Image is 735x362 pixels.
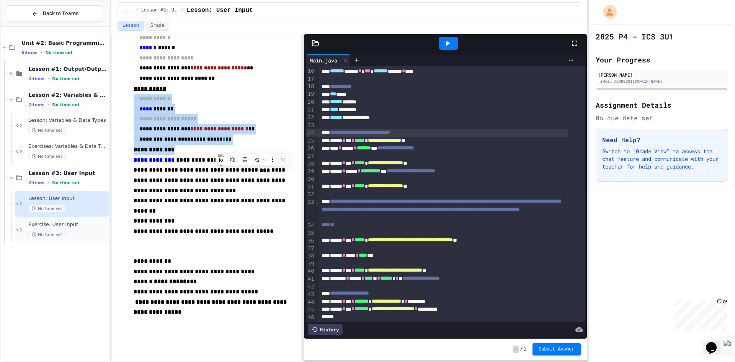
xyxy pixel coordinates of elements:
[52,102,80,107] span: No time set
[7,5,103,22] button: Back to Teams
[306,122,315,129] div: 23
[306,98,315,106] div: 20
[306,291,315,298] div: 43
[306,114,315,121] div: 22
[306,175,315,183] div: 30
[28,231,66,238] span: No time set
[21,39,108,46] span: Unit #2: Basic Programming Concepts
[306,229,315,237] div: 35
[306,67,315,75] div: 16
[306,245,315,252] div: 37
[28,153,66,160] span: No time set
[596,31,674,42] h1: 2025 P4 - ICS 3U1
[306,168,315,175] div: 29
[524,346,526,352] span: 1
[28,180,44,185] span: 2 items
[520,346,523,352] span: /
[187,6,253,15] span: Lesson: User Input
[28,127,66,134] span: No time set
[43,10,78,18] span: Back to Teams
[532,343,581,355] button: Submit Answer
[306,321,315,329] div: 47
[3,3,53,49] div: Chat with us now!Close
[306,106,315,114] div: 21
[52,180,80,185] span: No time set
[306,152,315,160] div: 27
[145,21,169,31] button: Grade
[306,306,315,314] div: 45
[596,113,728,123] div: No due date set
[315,199,319,205] span: Fold line
[47,180,49,186] span: •
[306,129,315,137] div: 24
[539,346,575,352] span: Submit Answer
[306,314,315,321] div: 46
[306,267,315,275] div: 40
[306,56,341,64] div: Main.java
[181,7,184,13] span: /
[306,298,315,306] div: 44
[21,50,38,55] span: 6 items
[47,75,49,82] span: •
[306,252,315,260] div: 38
[306,90,315,98] div: 19
[306,275,315,283] div: 41
[306,83,315,90] div: 18
[52,76,80,81] span: No time set
[306,137,315,145] div: 25
[308,324,343,335] div: History
[306,198,315,222] div: 33
[596,54,728,65] h2: Your Progress
[513,346,518,353] span: -
[306,145,315,152] div: 26
[28,143,108,150] span: Exercises: Variables & Data Types
[141,7,178,13] span: Lesson #3: User Input
[28,195,108,202] span: Lesson: User Input
[602,147,722,170] p: Switch to "Grade View" to access the chat feature and communicate with your teacher for help and ...
[28,221,108,228] span: Exercise: User Input
[28,117,108,124] span: Lesson: Variables & Data Types
[602,135,722,144] h3: Need Help?
[598,71,726,78] div: [PERSON_NAME]
[28,102,44,107] span: 2 items
[306,75,315,83] div: 17
[596,100,728,110] h2: Assignment Details
[118,21,144,31] button: Lesson
[703,331,727,354] iframe: chat widget
[595,3,619,21] div: My Account
[306,183,315,191] div: 31
[28,66,108,72] span: Lesson #1: Output/Output Formatting
[47,102,49,108] span: •
[306,237,315,245] div: 36
[306,283,315,291] div: 42
[41,49,42,56] span: •
[28,170,108,177] span: Lesson #3: User Input
[306,191,315,198] div: 32
[124,7,132,13] span: ...
[306,222,315,229] div: 34
[306,160,315,168] div: 28
[28,92,108,98] span: Lesson #2: Variables & Data Types
[306,54,351,66] div: Main.java
[306,260,315,268] div: 39
[45,50,73,55] span: No time set
[671,298,727,331] iframe: chat widget
[28,205,66,212] span: No time set
[598,79,726,84] div: [EMAIL_ADDRESS][DOMAIN_NAME]
[135,7,138,13] span: /
[28,76,44,81] span: 2 items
